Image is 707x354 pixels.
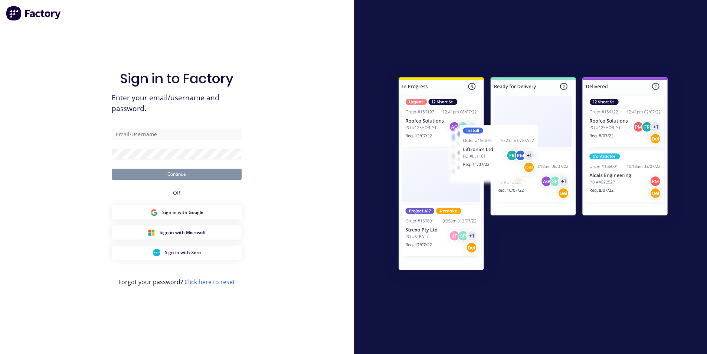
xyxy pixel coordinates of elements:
input: Email/Username [112,129,242,140]
span: Sign in with Xero [165,249,201,256]
h1: Sign in to Factory [120,71,233,87]
a: Click here to reset [184,278,235,286]
img: Xero Sign in [153,249,160,256]
img: Sign in [382,62,684,288]
span: Sign in with Microsoft [160,229,206,236]
img: Factory [6,6,62,21]
button: Google Sign inSign in with Google [112,205,242,220]
span: Sign in with Google [162,209,203,216]
button: Xero Sign inSign in with Xero [112,246,242,260]
img: Google Sign in [150,209,158,216]
img: Microsoft Sign in [148,229,155,236]
button: Continue [112,169,242,180]
button: Microsoft Sign inSign in with Microsoft [112,225,242,240]
span: Forgot your password? [118,277,235,286]
span: Enter your email/username and password. [112,92,242,114]
div: OR [173,180,180,205]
